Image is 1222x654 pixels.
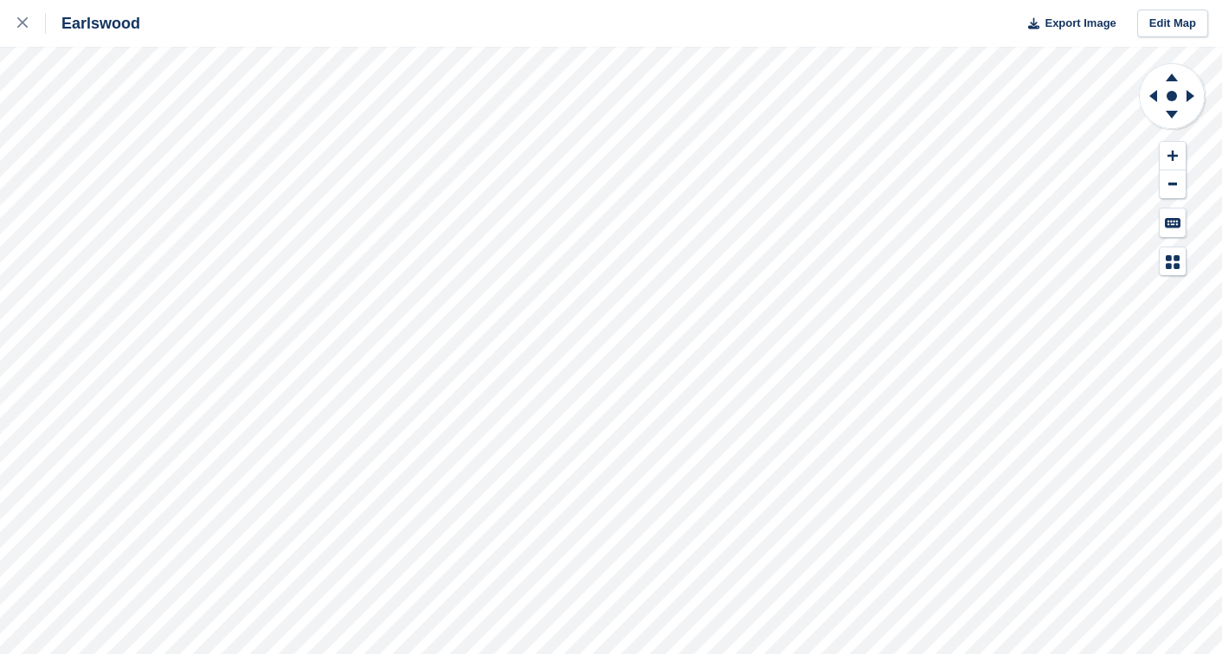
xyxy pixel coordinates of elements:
[1137,10,1208,38] a: Edit Map
[1160,142,1186,170] button: Zoom In
[1160,208,1186,237] button: Keyboard Shortcuts
[1045,15,1116,32] span: Export Image
[1160,170,1186,199] button: Zoom Out
[1160,247,1186,276] button: Map Legend
[1018,10,1116,38] button: Export Image
[46,13,140,34] div: Earlswood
